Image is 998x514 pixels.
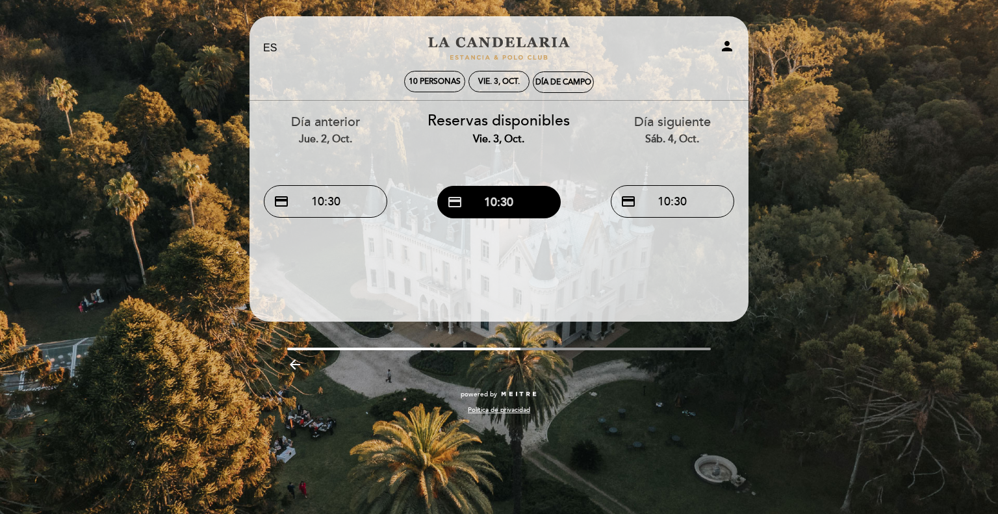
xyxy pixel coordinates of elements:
[249,132,403,147] div: jue. 2, oct.
[621,194,636,209] span: credit_card
[468,405,530,415] a: Política de privacidad
[535,77,591,87] div: Día de Campo
[478,77,520,86] div: vie. 3, oct.
[422,132,576,147] div: vie. 3, oct.
[461,390,497,399] span: powered by
[274,194,289,209] span: credit_card
[422,110,576,147] div: Reservas disponibles
[437,186,561,218] button: credit_card 10:30
[595,132,749,147] div: sáb. 4, oct.
[447,194,463,210] span: credit_card
[461,390,537,399] a: powered by
[418,31,580,66] a: LA [PERSON_NAME]
[595,113,749,146] div: Día siguiente
[264,185,387,218] button: credit_card 10:30
[500,391,537,398] img: MEITRE
[287,357,303,372] i: arrow_backward
[719,38,735,58] button: person
[611,185,734,218] button: credit_card 10:30
[409,77,461,86] span: 10 personas
[249,113,403,146] div: Día anterior
[719,38,735,54] i: person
